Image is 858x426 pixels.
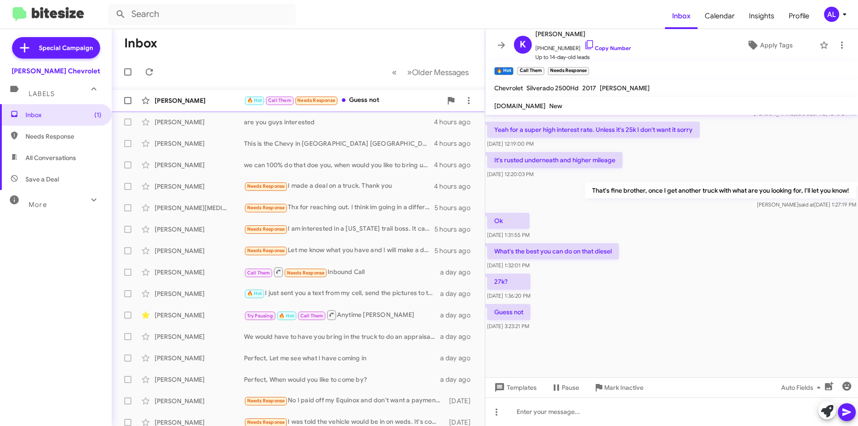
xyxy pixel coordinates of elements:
[434,203,478,212] div: 5 hours ago
[155,118,244,127] div: [PERSON_NAME]
[487,323,529,329] span: [DATE] 3:23:21 PM
[485,380,544,396] button: Templates
[247,270,270,276] span: Call Them
[548,67,589,75] small: Needs Response
[584,45,631,51] a: Copy Number
[434,160,478,169] div: 4 hours ago
[244,354,440,363] div: Perfect, Let me see what I have coming in
[244,181,434,191] div: I made a deal on a truck. Thank you
[247,291,262,296] span: 🔥 Hot
[244,288,440,299] div: I just sent you a text from my cell, send the pictures to that number
[244,245,434,256] div: Let me know what you have and I will make a deal over the phone
[244,139,434,148] div: This is the Chevy in [GEOGRAPHIC_DATA] [GEOGRAPHIC_DATA] [PERSON_NAME] Chevrolet
[12,37,100,59] a: Special Campaign
[244,95,442,105] div: Guess not
[124,36,157,51] h1: Inbox
[520,38,526,52] span: K
[247,97,262,103] span: 🔥 Hot
[487,292,530,299] span: [DATE] 1:36:20 PM
[247,248,285,253] span: Needs Response
[434,139,478,148] div: 4 hours ago
[440,375,478,384] div: a day ago
[582,84,596,92] span: 2017
[494,84,523,92] span: Chevrolet
[25,132,101,141] span: Needs Response
[487,213,530,229] p: Ok
[487,304,530,320] p: Guess not
[244,160,434,169] div: we can 100% do that doe you, when would you like to bring us that vehicle and check out our curre...
[247,205,285,211] span: Needs Response
[412,67,469,77] span: Older Messages
[244,224,434,234] div: I am interested in a [US_STATE] trail boss. It can be a 24-26. Not sure if I want to lease or buy...
[29,201,47,209] span: More
[494,102,546,110] span: [DOMAIN_NAME]
[526,84,579,92] span: Silverado 2500Hd
[562,380,579,396] span: Pause
[155,396,244,405] div: [PERSON_NAME]
[155,332,244,341] div: [PERSON_NAME]
[155,203,244,212] div: [PERSON_NAME][MEDICAL_DATA]
[774,380,831,396] button: Auto Fields
[402,63,474,81] button: Next
[742,3,782,29] a: Insights
[440,268,478,277] div: a day ago
[29,90,55,98] span: Labels
[155,246,244,255] div: [PERSON_NAME]
[434,246,478,255] div: 5 hours ago
[487,262,530,269] span: [DATE] 1:32:01 PM
[155,139,244,148] div: [PERSON_NAME]
[247,419,285,425] span: Needs Response
[392,67,397,78] span: «
[544,380,586,396] button: Pause
[760,37,793,53] span: Apply Tags
[781,380,824,396] span: Auto Fields
[487,274,530,290] p: 27k?
[586,380,651,396] button: Mark Inactive
[440,332,478,341] div: a day ago
[155,268,244,277] div: [PERSON_NAME]
[244,375,440,384] div: Perfect, When would you like to come by?
[247,183,285,189] span: Needs Response
[698,3,742,29] a: Calendar
[94,110,101,119] span: (1)
[723,37,815,53] button: Apply Tags
[108,4,296,25] input: Search
[549,102,562,110] span: New
[297,97,335,103] span: Needs Response
[155,354,244,363] div: [PERSON_NAME]
[155,182,244,191] div: [PERSON_NAME]
[487,140,534,147] span: [DATE] 12:19:00 PM
[494,67,513,75] small: 🔥 Hot
[25,110,101,119] span: Inbox
[39,43,93,52] span: Special Campaign
[387,63,402,81] button: Previous
[799,201,814,208] span: said at
[434,118,478,127] div: 4 hours ago
[434,225,478,234] div: 5 hours ago
[244,396,445,406] div: No I paid off my Equinox and don't want a payment for a while
[268,97,291,103] span: Call Them
[487,152,622,168] p: It's rusted underneath and higher mileage
[387,63,474,81] nav: Page navigation example
[600,84,650,92] span: [PERSON_NAME]
[25,153,76,162] span: All Conversations
[585,182,856,198] p: That's fine brother, once I get another truck with what are you looking for, I'll let you know!
[535,53,631,62] span: Up to 14-day-old leads
[824,7,839,22] div: AL
[155,375,244,384] div: [PERSON_NAME]
[300,313,324,319] span: Call Them
[155,225,244,234] div: [PERSON_NAME]
[279,313,294,319] span: 🔥 Hot
[487,122,700,138] p: Yeah for a super high interest rate. Unless it's 25k I don't want it sorry
[155,96,244,105] div: [PERSON_NAME]
[155,311,244,320] div: [PERSON_NAME]
[487,232,530,238] span: [DATE] 1:31:55 PM
[244,309,440,321] div: Anytime [PERSON_NAME]
[487,171,534,177] span: [DATE] 12:20:03 PM
[244,332,440,341] div: We would have to have you bring in the truck to do an appraisal of the Truck, What day owrks for ...
[665,3,698,29] a: Inbox
[782,3,816,29] a: Profile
